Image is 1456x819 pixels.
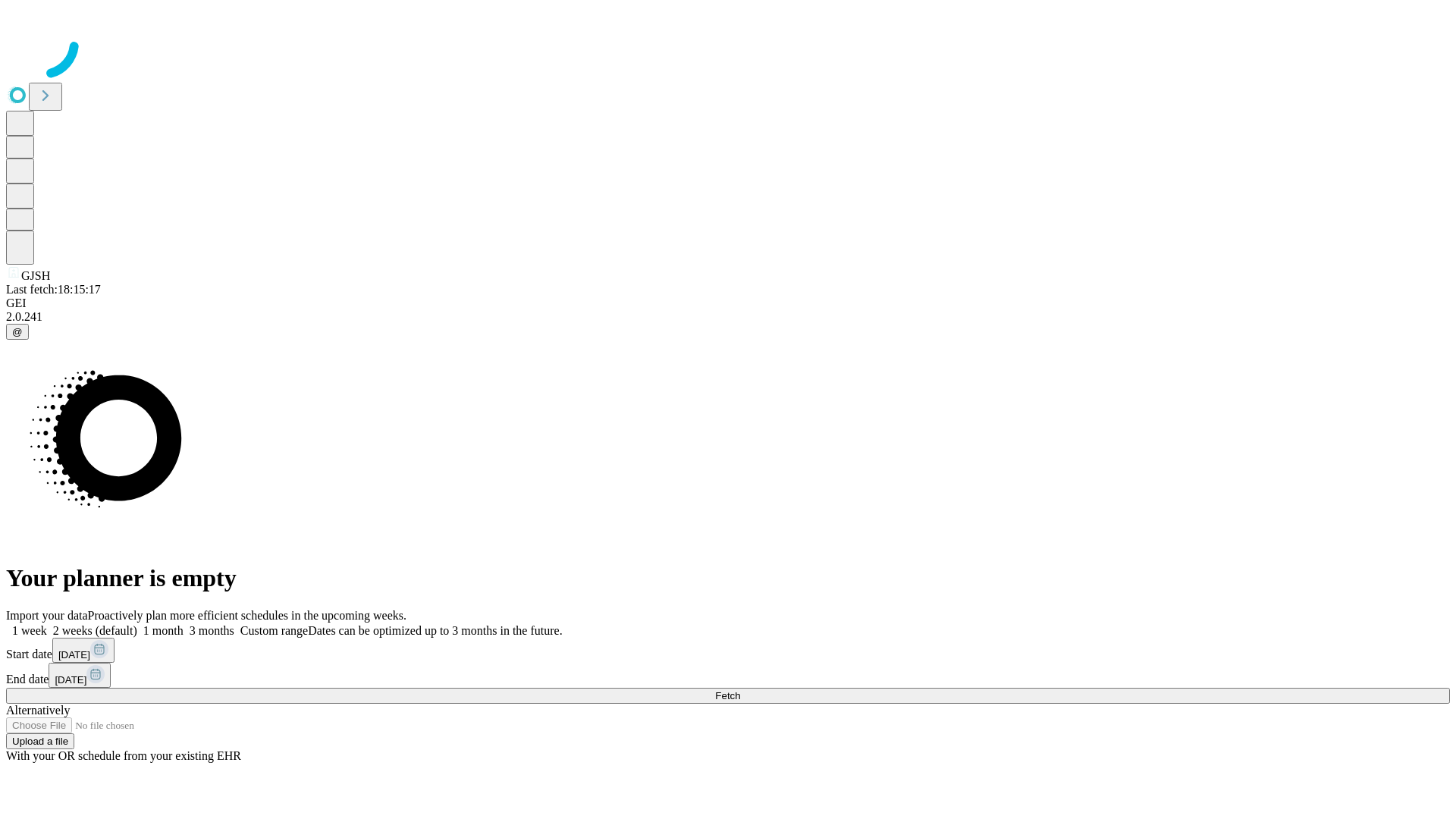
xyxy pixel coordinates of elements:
[6,283,101,296] span: Last fetch: 18:15:17
[6,310,1450,324] div: 2.0.241
[6,749,241,762] span: With your OR schedule from your existing EHR
[240,624,308,637] span: Custom range
[12,624,47,637] span: 1 week
[6,688,1450,704] button: Fetch
[190,624,234,637] span: 3 months
[6,564,1450,592] h1: Your planner is empty
[52,638,115,663] button: [DATE]
[12,326,23,337] span: @
[6,638,1450,663] div: Start date
[58,649,90,661] span: [DATE]
[88,609,406,622] span: Proactively plan more efficient schedules in the upcoming weeks.
[143,624,184,637] span: 1 month
[6,324,29,340] button: @
[6,704,70,717] span: Alternatively
[55,674,86,686] span: [DATE]
[308,624,562,637] span: Dates can be optimized up to 3 months in the future.
[6,663,1450,688] div: End date
[53,624,137,637] span: 2 weeks (default)
[715,690,740,701] span: Fetch
[6,297,1450,310] div: GEI
[21,269,50,282] span: GJSH
[6,733,74,749] button: Upload a file
[6,609,88,622] span: Import your data
[49,663,111,688] button: [DATE]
